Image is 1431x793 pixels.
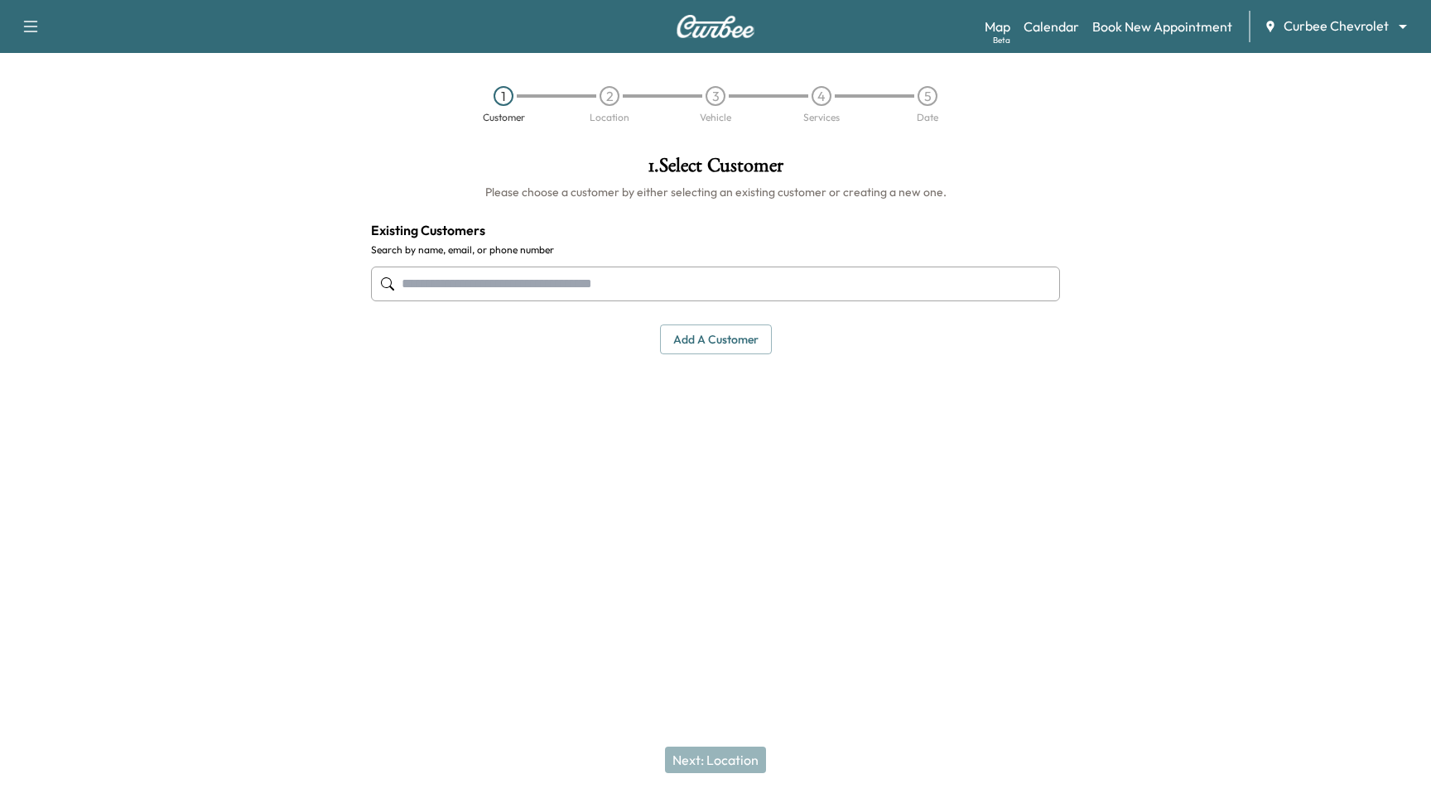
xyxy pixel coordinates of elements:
[371,220,1060,240] h4: Existing Customers
[803,113,840,123] div: Services
[590,113,629,123] div: Location
[918,86,937,106] div: 5
[1092,17,1232,36] a: Book New Appointment
[483,113,525,123] div: Customer
[371,243,1060,257] label: Search by name, email, or phone number
[1024,17,1079,36] a: Calendar
[812,86,831,106] div: 4
[371,184,1060,200] h6: Please choose a customer by either selecting an existing customer or creating a new one.
[600,86,619,106] div: 2
[660,324,772,355] button: Add a customer
[985,17,1010,36] a: MapBeta
[706,86,725,106] div: 3
[1284,17,1389,36] span: Curbee Chevrolet
[917,113,938,123] div: Date
[494,86,513,106] div: 1
[371,156,1060,184] h1: 1 . Select Customer
[993,34,1010,46] div: Beta
[676,15,755,38] img: Curbee Logo
[700,113,731,123] div: Vehicle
